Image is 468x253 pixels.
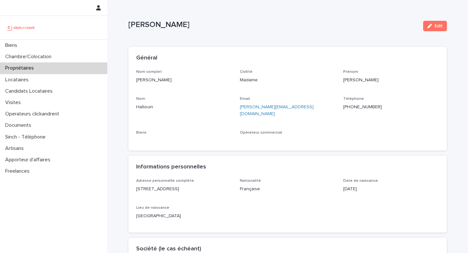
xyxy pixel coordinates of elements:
p: Biens [3,42,22,48]
p: Madame [240,77,336,84]
h2: Société (le cas échéant) [136,246,201,253]
p: [PERSON_NAME] [128,20,418,30]
p: Hallouin [136,104,232,111]
p: [PERSON_NAME] [136,77,232,84]
span: Email [240,97,250,101]
p: Candidats Locataires [3,88,58,94]
p: Chambre/Colocation [3,54,57,60]
button: Edit [423,21,447,31]
span: Nom complet [136,70,162,74]
span: Adresse personnelle complète [136,179,194,183]
span: Téléphone [343,97,364,101]
p: Artisans [3,145,29,152]
p: Française [240,186,336,193]
span: Date de naissance [343,179,378,183]
span: Lieu de naissance [136,206,169,210]
a: [PERSON_NAME][EMAIL_ADDRESS][DOMAIN_NAME] [240,105,314,116]
p: [DATE] [343,186,439,193]
p: [PERSON_NAME] [343,77,439,84]
span: Opérateur commercial [240,131,282,135]
p: Operateurs clickandrent [3,111,64,117]
p: Documents [3,122,36,128]
p: [STREET_ADDRESS] [136,186,232,193]
p: Sinch - Téléphone [3,134,51,140]
p: Propriétaires [3,65,39,71]
ringoverc2c-number-84e06f14122c: [PHONE_NUMBER] [343,105,382,109]
h2: Informations personnelles [136,164,206,171]
span: Nationalité [240,179,261,183]
span: Civilité [240,70,253,74]
p: Locataires [3,77,34,83]
span: Nom [136,97,145,101]
p: Apporteur d'affaires [3,157,56,163]
img: UCB0brd3T0yccxBKYDjQ [5,21,37,34]
span: Biens [136,131,147,135]
span: Edit [435,24,443,28]
h2: Général [136,55,157,62]
ringoverc2c-84e06f14122c: Call with Ringover [343,105,382,109]
p: Freelances [3,168,35,174]
span: Prénom [343,70,358,74]
p: Visites [3,100,26,106]
p: [GEOGRAPHIC_DATA] [136,213,232,220]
